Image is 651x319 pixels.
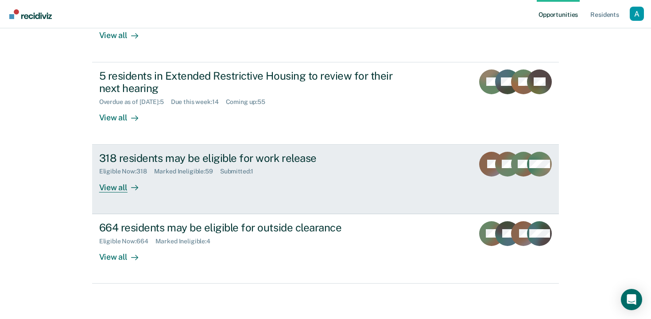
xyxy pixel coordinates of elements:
[99,69,410,95] div: 5 residents in Extended Restrictive Housing to review for their next hearing
[99,106,149,123] div: View all
[99,152,410,165] div: 318 residents may be eligible for work release
[99,221,410,234] div: 664 residents may be eligible for outside clearance
[92,145,559,214] a: 318 residents may be eligible for work releaseEligible Now:318Marked Ineligible:59Submitted:1View...
[99,98,171,106] div: Overdue as of [DATE] : 5
[154,168,220,175] div: Marked Ineligible : 59
[9,9,52,19] img: Recidiviz
[99,238,155,245] div: Eligible Now : 664
[99,245,149,262] div: View all
[155,238,217,245] div: Marked Ineligible : 4
[630,7,644,21] button: Profile dropdown button
[99,175,149,192] div: View all
[171,98,226,106] div: Due this week : 14
[99,168,154,175] div: Eligible Now : 318
[99,23,149,41] div: View all
[621,289,642,310] div: Open Intercom Messenger
[92,214,559,284] a: 664 residents may be eligible for outside clearanceEligible Now:664Marked Ineligible:4View all
[220,168,261,175] div: Submitted : 1
[226,98,272,106] div: Coming up : 55
[92,62,559,145] a: 5 residents in Extended Restrictive Housing to review for their next hearingOverdue as of [DATE]:...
